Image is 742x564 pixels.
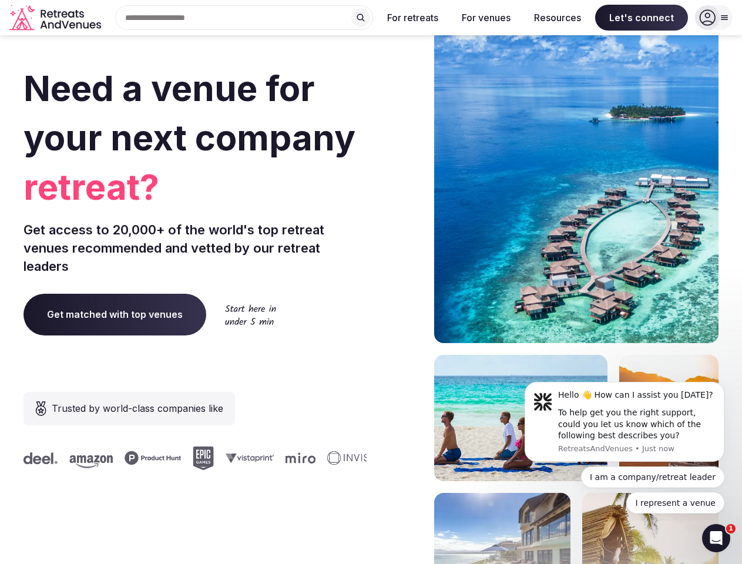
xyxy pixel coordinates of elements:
a: Get matched with top venues [23,294,206,335]
button: Resources [525,5,590,31]
svg: Vistaprint company logo [219,453,267,463]
iframe: Intercom live chat [702,524,730,552]
svg: Epic Games company logo [186,446,207,470]
img: Start here in under 5 min [225,304,276,325]
a: Visit the homepage [9,5,103,31]
svg: Deel company logo [16,452,51,464]
img: woman sitting in back of truck with camels [619,355,719,481]
svg: Retreats and Venues company logo [9,5,103,31]
button: For venues [452,5,520,31]
svg: Invisible company logo [320,451,385,465]
svg: Miro company logo [278,452,308,464]
span: retreat? [23,162,367,211]
span: Trusted by world-class companies like [52,401,223,415]
span: Need a venue for your next company [23,67,355,159]
p: Get access to 20,000+ of the world's top retreat venues recommended and vetted by our retreat lea... [23,221,367,275]
iframe: Intercom notifications message [507,371,742,521]
button: For retreats [378,5,448,31]
span: Let's connect [595,5,688,31]
img: yoga on tropical beach [434,355,607,481]
span: 1 [726,524,736,533]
